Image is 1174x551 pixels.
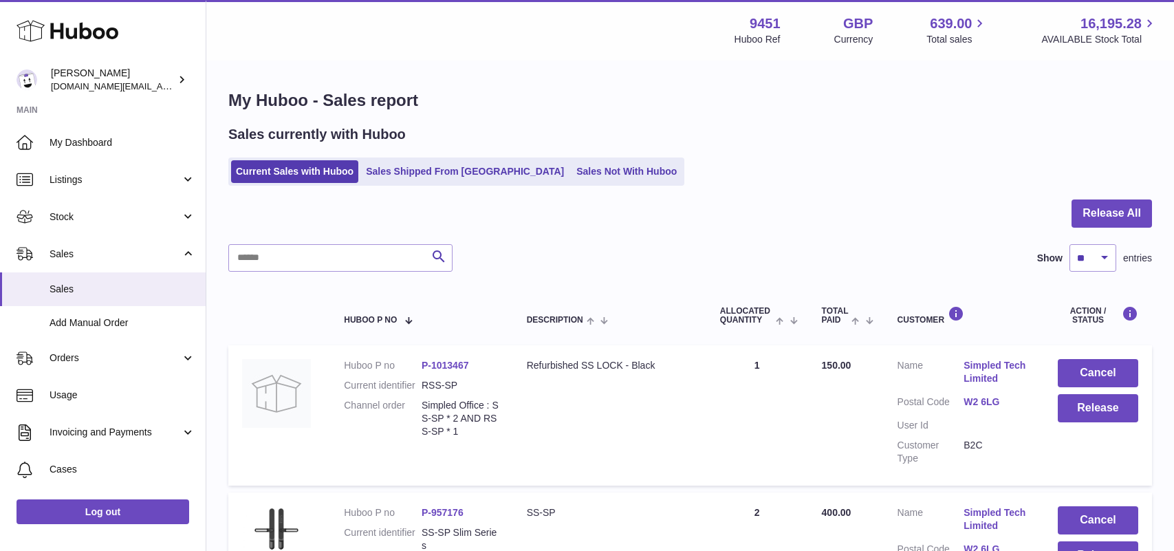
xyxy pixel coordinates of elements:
[834,33,873,46] div: Currency
[898,419,964,432] dt: User Id
[898,396,964,412] dt: Postal Code
[527,359,693,372] div: Refurbished SS LOCK - Black
[1037,252,1063,265] label: Show
[898,506,964,536] dt: Name
[926,14,988,46] a: 639.00 Total sales
[50,248,181,261] span: Sales
[344,399,422,438] dt: Channel order
[822,307,849,325] span: Total paid
[898,306,1030,325] div: Customer
[361,160,569,183] a: Sales Shipped From [GEOGRAPHIC_DATA]
[1058,506,1138,534] button: Cancel
[527,506,693,519] div: SS-SP
[50,173,181,186] span: Listings
[706,345,808,485] td: 1
[1041,14,1157,46] a: 16,195.28 AVAILABLE Stock Total
[822,507,851,518] span: 400.00
[344,359,422,372] dt: Huboo P no
[50,283,195,296] span: Sales
[50,352,181,365] span: Orders
[735,33,781,46] div: Huboo Ref
[344,379,422,392] dt: Current identifier
[750,14,781,33] strong: 9451
[344,316,397,325] span: Huboo P no
[964,439,1030,465] dd: B2C
[50,210,181,224] span: Stock
[17,69,37,90] img: amir.ch@gmail.com
[1072,199,1152,228] button: Release All
[242,359,311,428] img: no-photo.jpg
[1058,306,1138,325] div: Action / Status
[720,307,772,325] span: ALLOCATED Quantity
[17,499,189,524] a: Log out
[422,507,464,518] a: P-957176
[1041,33,1157,46] span: AVAILABLE Stock Total
[572,160,682,183] a: Sales Not With Huboo
[898,359,964,389] dt: Name
[422,379,499,392] dd: RSS-SP
[964,359,1030,385] a: Simpled Tech Limited
[1058,394,1138,422] button: Release
[926,33,988,46] span: Total sales
[843,14,873,33] strong: GBP
[51,67,175,93] div: [PERSON_NAME]
[1080,14,1142,33] span: 16,195.28
[228,125,406,144] h2: Sales currently with Huboo
[930,14,972,33] span: 639.00
[898,439,964,465] dt: Customer Type
[1058,359,1138,387] button: Cancel
[1123,252,1152,265] span: entries
[50,463,195,476] span: Cases
[344,506,422,519] dt: Huboo P no
[50,389,195,402] span: Usage
[228,89,1152,111] h1: My Huboo - Sales report
[422,360,469,371] a: P-1013467
[50,426,181,439] span: Invoicing and Payments
[822,360,851,371] span: 150.00
[50,316,195,329] span: Add Manual Order
[231,160,358,183] a: Current Sales with Huboo
[964,506,1030,532] a: Simpled Tech Limited
[50,136,195,149] span: My Dashboard
[51,80,274,91] span: [DOMAIN_NAME][EMAIL_ADDRESS][DOMAIN_NAME]
[422,399,499,438] dd: Simpled Office : SS-SP * 2 AND RSS-SP * 1
[527,316,583,325] span: Description
[964,396,1030,409] a: W2 6LG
